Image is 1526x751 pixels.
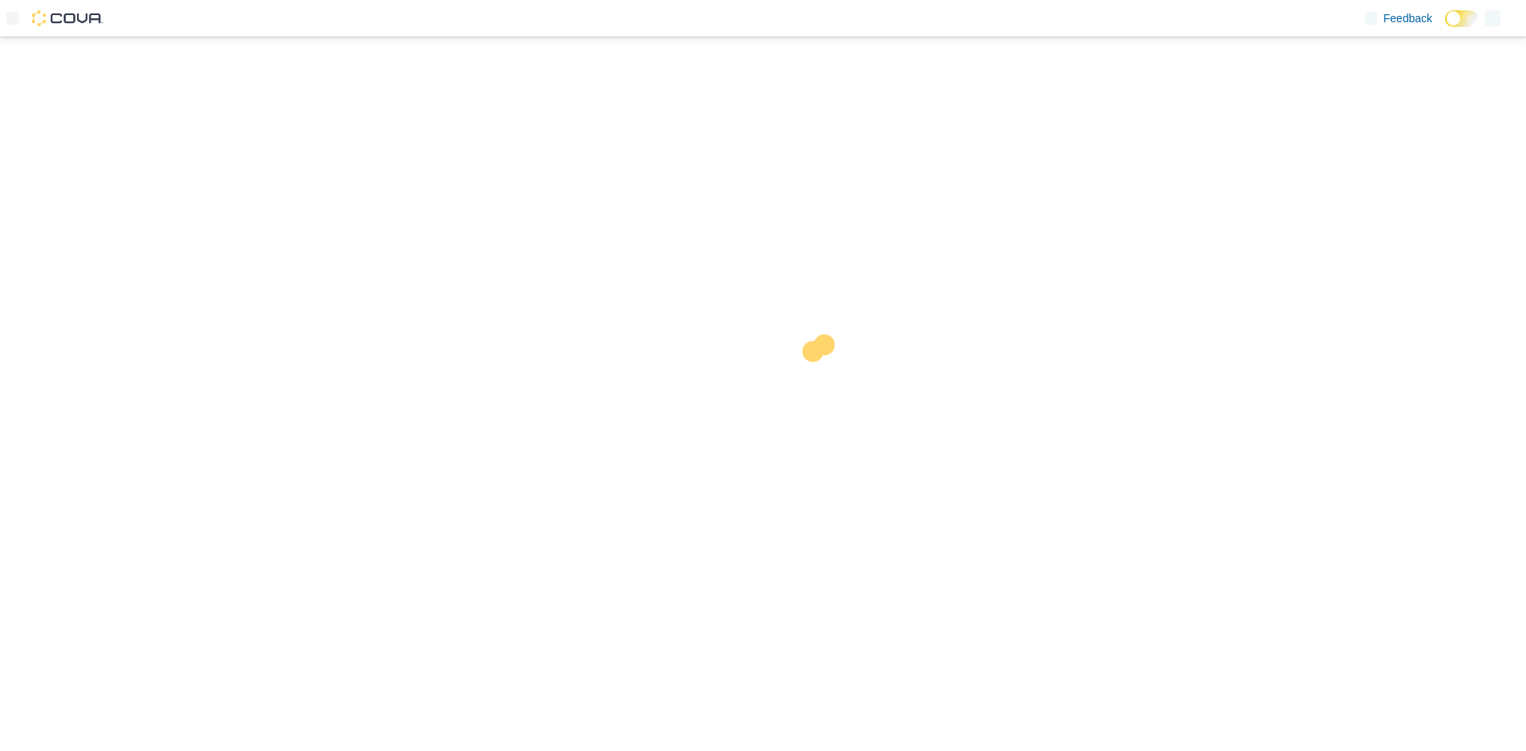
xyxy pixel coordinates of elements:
span: Feedback [1384,10,1432,26]
span: Dark Mode [1445,27,1446,28]
img: Cova [32,10,103,26]
a: Feedback [1358,2,1439,34]
input: Dark Mode [1445,10,1478,27]
img: cova-loader [763,323,882,442]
